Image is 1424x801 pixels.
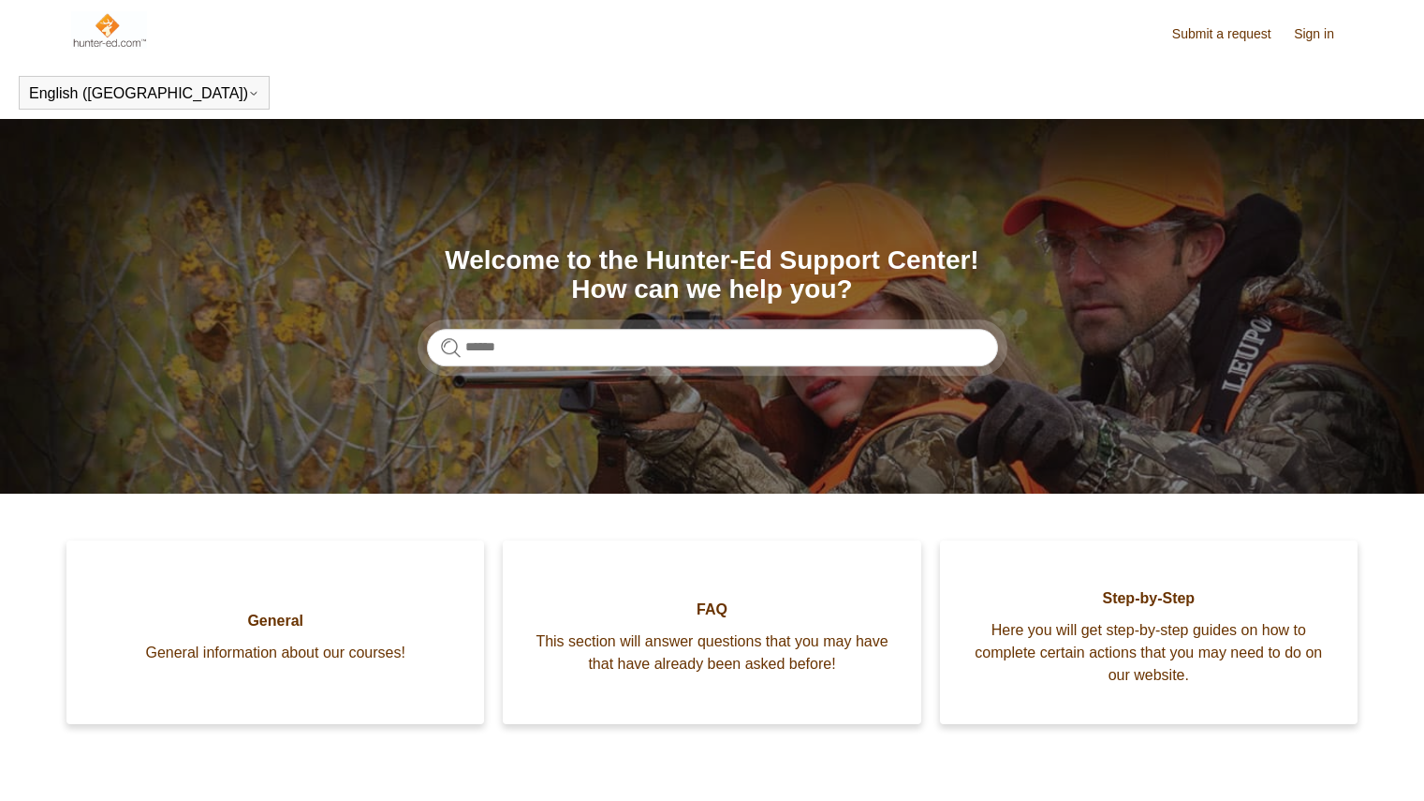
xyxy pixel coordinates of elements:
[940,541,1358,724] a: Step-by-Step Here you will get step-by-step guides on how to complete certain actions that you ma...
[531,630,892,675] span: This section will answer questions that you may have that have already been asked before!
[66,541,484,724] a: General General information about our courses!
[531,599,892,621] span: FAQ
[427,329,998,366] input: Search
[968,619,1329,687] span: Here you will get step-by-step guides on how to complete certain actions that you may need to do ...
[71,11,147,49] img: Hunter-Ed Help Center home page
[1172,24,1290,44] a: Submit a request
[95,642,456,664] span: General information about our courses!
[968,587,1329,610] span: Step-by-Step
[95,610,456,632] span: General
[503,541,920,724] a: FAQ This section will answer questions that you may have that have already been asked before!
[29,85,259,102] button: English ([GEOGRAPHIC_DATA])
[427,246,998,304] h1: Welcome to the Hunter-Ed Support Center! How can we help you?
[1303,738,1411,787] div: Chat Support
[1294,24,1353,44] a: Sign in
